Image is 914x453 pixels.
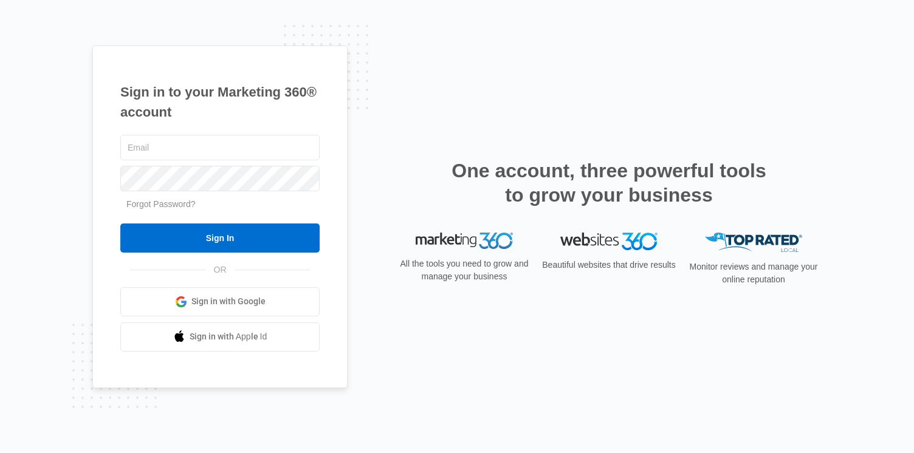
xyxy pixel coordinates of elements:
input: Sign In [120,223,320,253]
a: Forgot Password? [126,199,196,209]
a: Sign in with Google [120,287,320,316]
h2: One account, three powerful tools to grow your business [448,158,770,207]
p: All the tools you need to grow and manage your business [396,257,532,283]
a: Sign in with Apple Id [120,322,320,352]
p: Beautiful websites that drive results [541,259,677,271]
p: Monitor reviews and manage your online reputation [685,261,822,286]
span: Sign in with Apple Id [190,330,267,343]
img: Top Rated Local [705,233,802,253]
span: OR [205,264,235,276]
img: Websites 360 [560,233,658,250]
span: Sign in with Google [191,295,266,308]
input: Email [120,135,320,160]
img: Marketing 360 [416,233,513,250]
h1: Sign in to your Marketing 360® account [120,82,320,122]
